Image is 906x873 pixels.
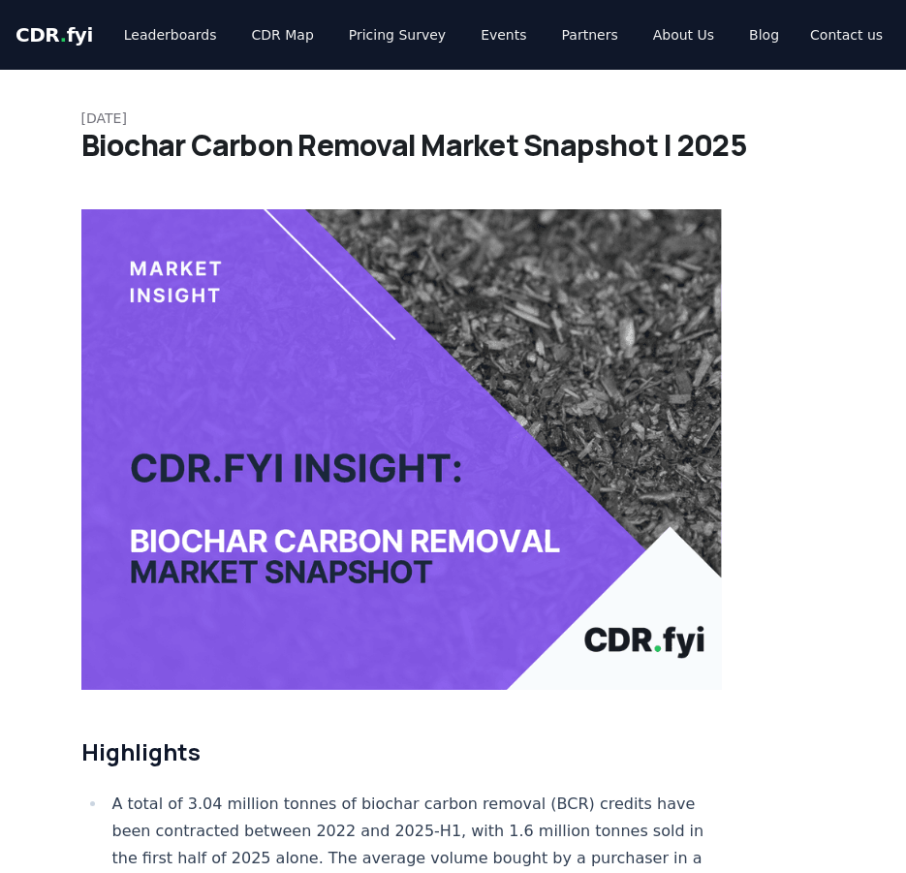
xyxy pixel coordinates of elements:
a: Contact us [795,17,898,52]
a: Events [465,17,542,52]
a: CDR Map [236,17,329,52]
a: Partners [547,17,634,52]
h2: Highlights [81,736,723,767]
img: blog post image [81,209,723,690]
p: [DATE] [81,109,826,128]
a: Leaderboards [109,17,233,52]
h1: Biochar Carbon Removal Market Snapshot | 2025 [81,128,826,163]
nav: Main [109,17,795,52]
a: Blog [734,17,795,52]
a: CDR.fyi [16,21,93,48]
a: About Us [638,17,730,52]
a: Pricing Survey [333,17,461,52]
span: CDR fyi [16,23,93,47]
span: . [60,23,67,47]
